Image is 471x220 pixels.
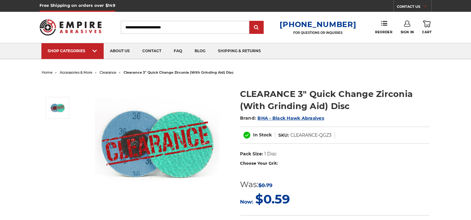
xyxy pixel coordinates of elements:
[95,81,219,206] img: CLEARANCE 3 Inch Quick Change Discs with Grinding Aid
[167,43,188,59] a: faq
[253,132,272,138] span: In Stock
[42,70,53,75] a: home
[188,43,212,59] a: blog
[240,179,290,190] div: Was:
[258,182,272,188] span: $0.79
[50,100,65,116] img: CLEARANCE 3 Inch Quick Change Discs with Grinding Aid
[422,30,431,34] span: Cart
[240,88,430,112] h1: CLEARANCE 3" Quick Change Zirconia (With Grinding Aid) Disc
[124,70,234,75] span: clearance 3" quick change zirconia (with grinding aid) disc
[100,70,116,75] a: clearance
[255,191,290,207] span: $0.59
[240,151,263,157] dt: Pack Size:
[250,21,263,34] input: Submit
[280,31,356,35] p: FOR QUESTIONS OR INQUIRIES
[290,132,332,139] dd: CLEARANCE-QGZ3
[212,43,267,59] a: shipping & returns
[422,21,431,34] a: Cart
[264,151,277,157] dd: 1 Disc
[397,3,431,12] a: CONTACT US
[240,115,256,121] span: Brand:
[60,70,92,75] a: accessories & more
[280,20,356,29] a: [PHONE_NUMBER]
[136,43,167,59] a: contact
[104,43,136,59] a: about us
[240,160,430,167] label: Choose Your Grit:
[48,48,97,53] div: SHOP CATEGORIES
[401,30,414,34] span: Sign In
[375,30,392,34] span: Reorder
[278,132,289,139] dt: SKU:
[40,15,102,39] img: Empire Abrasives
[257,115,324,121] a: BHA - Black Hawk Abrasives
[375,21,392,34] a: Reorder
[240,199,253,205] span: Now:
